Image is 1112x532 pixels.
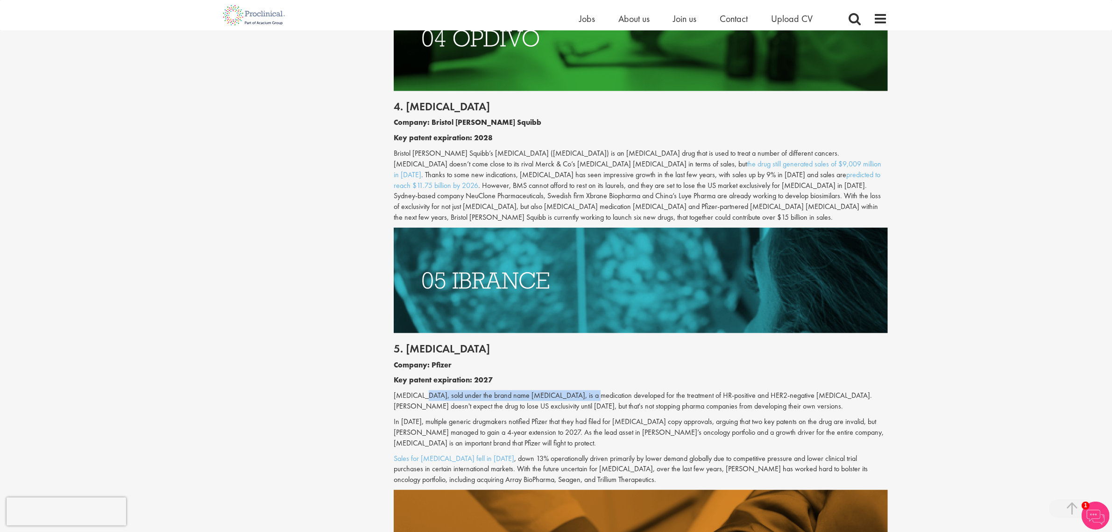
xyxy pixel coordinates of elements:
span: 1 [1082,502,1090,510]
b: Key patent expiration: 2027 [394,375,493,385]
iframe: reCAPTCHA [7,497,126,525]
p: In [DATE], multiple generic drugmakers notified Pfizer that they had filed for [MEDICAL_DATA] cop... [394,417,888,449]
p: [MEDICAL_DATA], sold under the brand name [MEDICAL_DATA], is a medication developed for the treat... [394,390,888,412]
p: Bristol [PERSON_NAME] Squibb’s [MEDICAL_DATA] ([MEDICAL_DATA]) is an [MEDICAL_DATA] drug that is ... [394,148,888,223]
a: predicted to reach $11.75 billion by 2026 [394,170,880,190]
a: Join us [673,13,697,25]
a: Jobs [580,13,595,25]
a: Contact [720,13,748,25]
h2: 5. [MEDICAL_DATA] [394,343,888,355]
a: About us [619,13,650,25]
a: Sales for [MEDICAL_DATA] fell in [DATE] [394,453,514,463]
a: the drug still generated sales of $9,009 million in [DATE] [394,159,881,180]
p: , down 13% operationally driven primarily by lower demand globally due to competitive pressure an... [394,453,888,486]
b: Key patent expiration: 2028 [394,133,493,143]
b: Company: Pfizer [394,360,452,370]
b: Company: Bristol [PERSON_NAME] Squibb [394,117,541,127]
a: Upload CV [772,13,813,25]
img: Chatbot [1082,502,1110,530]
h2: 4. [MEDICAL_DATA] [394,101,888,113]
img: Drugs with patents due to expire Ibrance [394,228,888,333]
